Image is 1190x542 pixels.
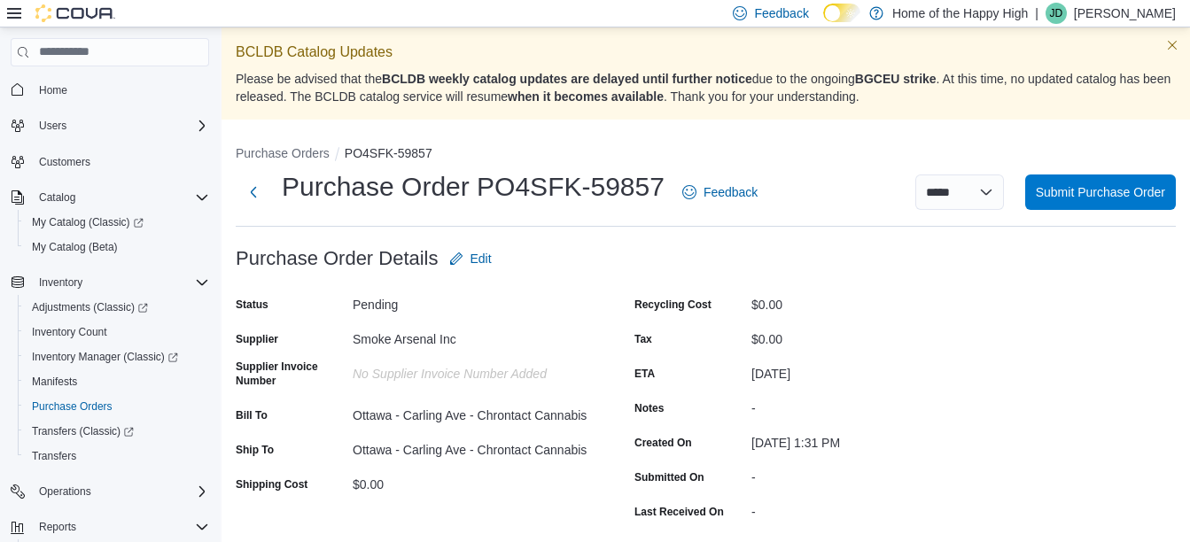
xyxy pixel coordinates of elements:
strong: when it becomes available [508,89,664,104]
a: Transfers [25,445,83,467]
a: My Catalog (Classic) [25,212,151,233]
h3: Purchase Order Details [236,248,439,269]
a: Transfers (Classic) [18,419,216,444]
span: Catalog [39,190,75,205]
span: Inventory Manager (Classic) [25,346,209,368]
label: Status [236,298,268,312]
span: Manifests [25,371,209,392]
button: Purchase Orders [18,394,216,419]
button: Reports [4,515,216,539]
span: My Catalog (Classic) [32,215,144,229]
span: Catalog [32,187,209,208]
button: Operations [4,479,216,504]
span: My Catalog (Classic) [25,212,209,233]
span: Inventory [39,275,82,290]
span: Adjustments (Classic) [25,297,209,318]
span: Dark Mode [823,22,824,23]
label: Tax [634,332,652,346]
button: My Catalog (Beta) [18,235,216,259]
span: Inventory Count [32,325,107,339]
span: Home [32,79,209,101]
button: PO4SFK-59857 [345,146,432,160]
span: Feedback [704,183,758,201]
div: Ottawa - Carling Ave - Chrontact Cannabis [353,436,590,457]
p: Please be advised that the due to the ongoing . At this time, no updated catalog has been release... [236,70,1176,105]
div: $0.00 [751,290,989,312]
button: Customers [4,149,216,174]
div: $0.00 [751,325,989,346]
label: Recycling Cost [634,298,712,312]
button: Inventory Count [18,320,216,345]
span: Inventory Count [25,321,209,343]
p: | [1035,3,1038,24]
button: Submit Purchase Order [1025,174,1176,210]
span: Operations [32,481,209,502]
button: Users [4,113,216,138]
a: Customers [32,151,97,173]
div: Pending [353,290,590,312]
p: BCLDB Catalog Updates [236,42,1176,63]
span: Adjustments (Classic) [32,300,148,314]
a: Feedback [675,174,765,210]
span: Operations [39,484,91,499]
div: - [751,394,989,415]
a: Adjustments (Classic) [25,297,155,318]
button: Purchase Orders [236,146,330,160]
button: Manifests [18,369,216,394]
nav: An example of EuiBreadcrumbs [236,144,1176,166]
div: - [751,498,989,519]
label: ETA [634,367,655,381]
span: Edit [471,250,492,267]
a: Transfers (Classic) [25,421,141,442]
button: Inventory [4,270,216,295]
span: Manifests [32,375,77,389]
span: My Catalog (Beta) [25,236,209,258]
button: Inventory [32,272,89,293]
img: Cova [35,4,115,22]
input: Dark Mode [823,4,860,22]
span: Submit Purchase Order [1036,183,1165,201]
button: Users [32,115,74,136]
button: Reports [32,516,83,538]
button: Home [4,77,216,103]
span: Transfers (Classic) [32,424,134,438]
span: Customers [32,151,209,173]
span: Transfers [32,449,76,463]
div: [DATE] 1:31 PM [751,429,989,450]
label: Notes [634,401,664,415]
label: Created On [634,436,692,450]
a: My Catalog (Classic) [18,210,216,235]
span: Reports [39,520,76,534]
button: Operations [32,481,98,502]
label: Shipping Cost [236,477,307,492]
div: Joel Davey [1046,3,1067,24]
span: Feedback [754,4,808,22]
a: My Catalog (Beta) [25,236,125,258]
div: Smoke Arsenal Inc [353,325,590,346]
span: Reports [32,516,209,538]
label: Supplier Invoice Number [236,360,346,388]
span: My Catalog (Beta) [32,240,118,254]
button: Edit [442,241,499,276]
a: Manifests [25,371,84,392]
h1: Purchase Order PO4SFK-59857 [282,169,665,205]
span: Users [32,115,209,136]
a: Inventory Manager (Classic) [25,346,185,368]
strong: BCLDB weekly catalog updates are delayed until further notice [382,72,752,86]
a: Inventory Count [25,321,114,343]
span: Inventory Manager (Classic) [32,350,178,364]
span: Home [39,83,67,97]
label: Submitted On [634,470,704,484]
button: Catalog [32,187,82,208]
label: Last Received On [634,505,724,519]
button: Transfers [18,444,216,468]
div: [DATE] [751,360,989,381]
div: Ottawa - Carling Ave - Chrontact Cannabis [353,401,590,422]
span: Purchase Orders [25,396,209,417]
a: Inventory Manager (Classic) [18,345,216,369]
span: Purchase Orders [32,399,113,414]
strong: BGCEU strike [855,72,937,86]
a: Purchase Orders [25,396,120,417]
p: Home of the Happy High [892,3,1028,24]
span: JD [1050,3,1063,24]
